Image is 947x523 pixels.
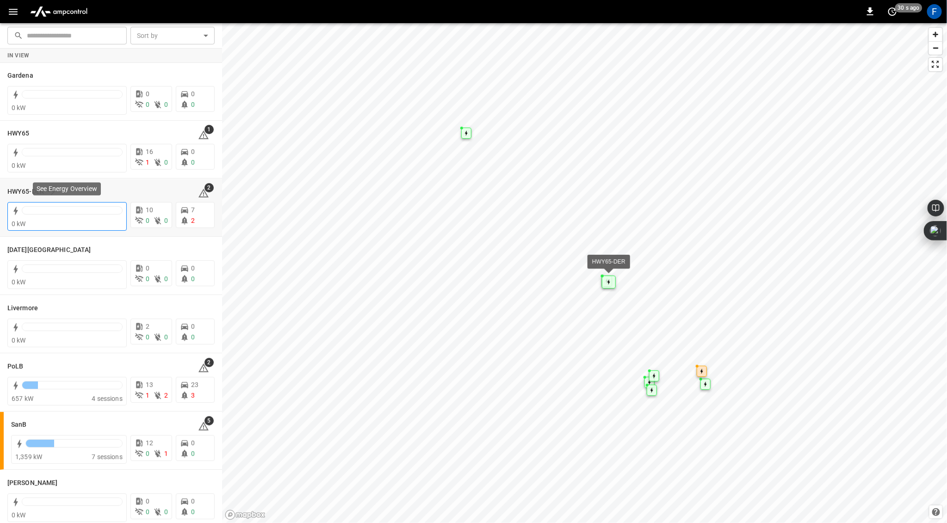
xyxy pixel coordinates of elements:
[146,392,149,399] span: 1
[11,420,26,430] h6: SanB
[146,275,149,283] span: 0
[15,453,42,461] span: 1,359 kW
[7,303,38,314] h6: Livermore
[929,42,942,55] span: Zoom out
[26,3,91,20] img: ampcontrol.io logo
[191,159,195,166] span: 0
[7,187,44,197] h6: HWY65-DER
[204,125,214,134] span: 1
[146,206,153,214] span: 10
[12,511,26,519] span: 0 kW
[191,101,195,108] span: 0
[146,450,149,457] span: 0
[12,278,26,286] span: 0 kW
[164,101,168,108] span: 0
[191,275,195,283] span: 0
[12,162,26,169] span: 0 kW
[700,379,711,390] div: Map marker
[12,395,33,402] span: 657 kW
[647,385,657,396] div: Map marker
[191,148,195,155] span: 0
[204,183,214,192] span: 2
[146,333,149,341] span: 0
[146,159,149,166] span: 1
[7,52,30,59] strong: In View
[649,370,659,381] div: Map marker
[92,395,123,402] span: 4 sessions
[37,184,97,193] p: See Energy Overview
[461,128,471,139] div: Map marker
[191,381,198,388] span: 23
[191,439,195,447] span: 0
[7,362,23,372] h6: PoLB
[146,101,149,108] span: 0
[7,129,30,139] h6: HWY65
[146,90,149,98] span: 0
[7,245,91,255] h6: Karma Center
[164,450,168,457] span: 1
[697,366,707,377] div: Map marker
[92,453,123,461] span: 7 sessions
[204,358,214,367] span: 2
[12,220,26,228] span: 0 kW
[164,275,168,283] span: 0
[204,416,214,425] span: 5
[644,377,655,388] div: Map marker
[7,71,33,81] h6: Gardena
[191,206,195,214] span: 7
[146,381,153,388] span: 13
[929,28,942,41] button: Zoom in
[164,333,168,341] span: 0
[191,217,195,224] span: 2
[146,148,153,155] span: 16
[895,3,922,12] span: 30 s ago
[164,508,168,516] span: 0
[164,392,168,399] span: 2
[885,4,900,19] button: set refresh interval
[164,159,168,166] span: 0
[164,217,168,224] span: 0
[602,276,616,289] div: Map marker
[146,265,149,272] span: 0
[12,337,26,344] span: 0 kW
[191,90,195,98] span: 0
[191,333,195,341] span: 0
[7,478,57,488] h6: Vernon
[225,510,266,520] a: Mapbox homepage
[12,104,26,111] span: 0 kW
[592,257,625,266] div: HWY65-DER
[929,41,942,55] button: Zoom out
[146,439,153,447] span: 12
[191,323,195,330] span: 0
[191,508,195,516] span: 0
[191,450,195,457] span: 0
[191,498,195,505] span: 0
[146,323,149,330] span: 2
[927,4,942,19] div: profile-icon
[191,265,195,272] span: 0
[191,392,195,399] span: 3
[146,508,149,516] span: 0
[146,498,149,505] span: 0
[146,217,149,224] span: 0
